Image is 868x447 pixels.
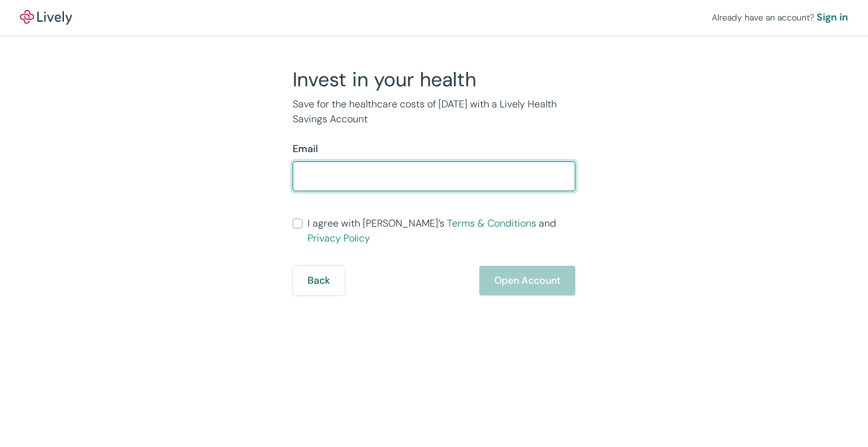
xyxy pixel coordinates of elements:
[293,97,575,127] p: Save for the healthcare costs of [DATE] with a Lively Health Savings Account
[308,216,575,246] span: I agree with [PERSON_NAME]’s and
[20,10,72,25] a: LivelyLively
[293,142,318,156] label: Email
[20,10,72,25] img: Lively
[447,217,536,230] a: Terms & Conditions
[817,10,848,25] a: Sign in
[293,266,345,296] button: Back
[712,10,848,25] div: Already have an account?
[308,232,370,245] a: Privacy Policy
[293,67,575,92] h2: Invest in your health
